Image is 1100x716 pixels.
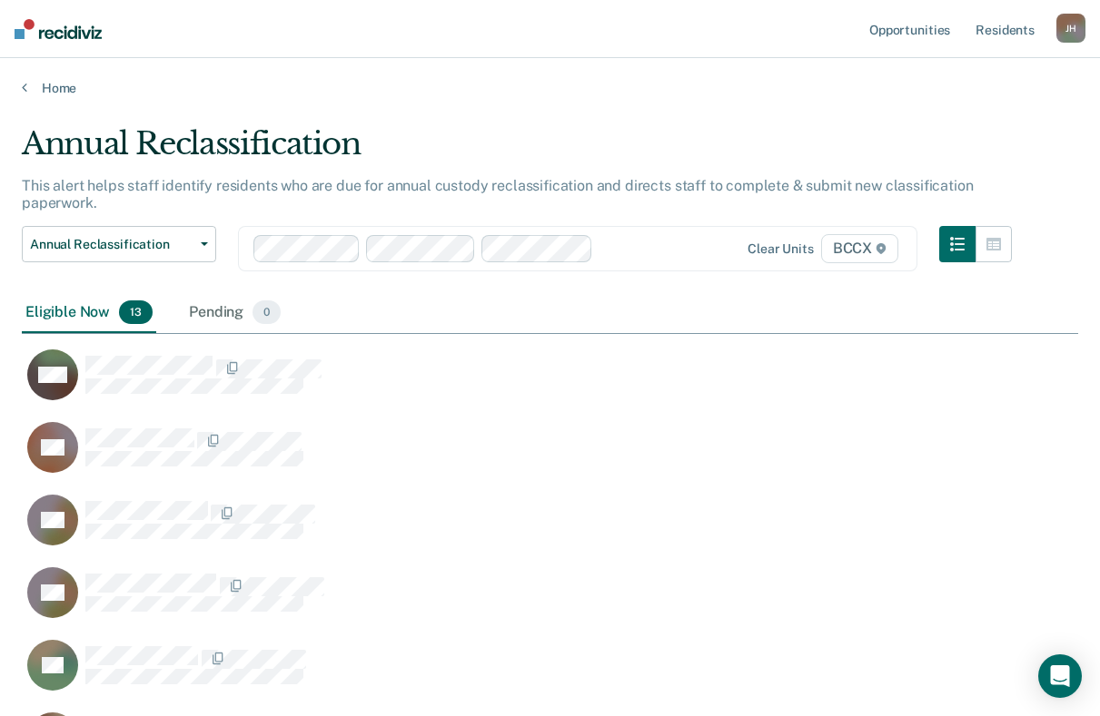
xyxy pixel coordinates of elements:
[22,421,946,494] div: CaseloadOpportunityCell-00388766
[119,300,153,324] span: 13
[821,234,898,263] span: BCCX
[22,125,1012,177] div: Annual Reclassification
[253,300,281,324] span: 0
[22,639,946,711] div: CaseloadOpportunityCell-00473657
[22,226,216,262] button: Annual Reclassification
[1056,14,1085,43] div: J H
[22,494,946,566] div: CaseloadOpportunityCell-00460057
[22,566,946,639] div: CaseloadOpportunityCell-00656909
[185,293,284,333] div: Pending0
[22,177,973,211] p: This alert helps staff identify residents who are due for annual custody reclassification and dir...
[22,348,946,421] div: CaseloadOpportunityCell-00560828
[30,237,193,252] span: Annual Reclassification
[22,80,1078,96] a: Home
[15,19,102,39] img: Recidiviz
[1056,14,1085,43] button: JH
[1038,654,1082,698] div: Open Intercom Messenger
[748,241,814,257] div: Clear units
[22,293,156,333] div: Eligible Now13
